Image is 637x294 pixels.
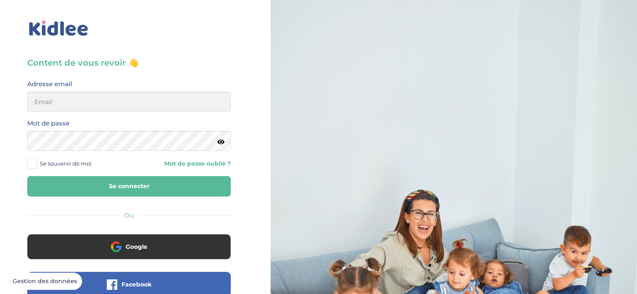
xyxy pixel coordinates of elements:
[111,241,121,252] img: google.png
[8,273,82,290] button: Gestion des données
[27,234,231,259] button: Google
[13,278,77,285] span: Gestion des données
[40,158,92,169] span: Se souvenir de moi
[27,57,231,69] h3: Content de vous revoir 👋
[135,160,231,168] a: Mot de passe oublié ?
[124,211,134,219] span: Ou
[27,248,231,256] a: Google
[126,243,147,251] span: Google
[107,279,117,290] img: facebook.png
[27,92,231,112] input: Email
[27,286,231,294] a: Facebook
[27,79,72,89] label: Adresse email
[27,118,70,129] label: Mot de passe
[27,176,231,197] button: Se connecter
[121,280,152,289] span: Facebook
[27,19,90,38] img: logo_kidlee_bleu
